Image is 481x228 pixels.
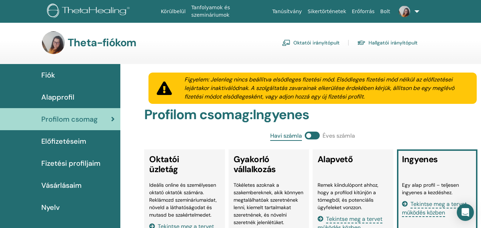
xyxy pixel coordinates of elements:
[250,106,253,123] font: :
[41,159,100,168] font: Fizetési profiljaim
[402,154,438,165] font: Ingyenes
[293,40,340,46] font: Oktatói irányítópult
[270,5,305,18] a: Tanúsítvány
[47,4,132,20] img: logo.png
[318,182,378,211] font: Remek kiindulópont ahhoz, hogy a profilod kitűnjön a tömegből, és potenciális ügyfeleket vonzzon.
[272,9,302,14] font: Tanúsítvány
[41,137,86,146] font: Előfizetéseim
[188,1,269,22] a: Tanfolyamok és szemináriumok
[41,70,55,80] font: Fiók
[380,9,390,14] font: Bolt
[270,132,302,139] font: Havi számla
[352,9,375,14] font: Erőforrás
[402,200,467,216] a: Tekintse meg a tervet működés közben
[149,182,217,218] font: Ideális online és személyesen oktató oktatók számára. Reklámozd szemináriumaidat, növeld a láthat...
[234,182,303,226] font: Tökéletes azoknak a szakembereknek, akik könnyen megtalálhatóak szeretnének lenni, kiemelt tartal...
[318,154,353,165] font: Alapvető
[457,204,474,221] div: Open Intercom Messenger
[144,106,250,123] font: Profilom csomag
[402,182,459,196] font: Egy alap profil – teljesen ingyenes a kezdéshez.
[399,6,410,17] img: default.jpg
[377,5,393,18] a: Bolt
[357,40,366,46] img: graduation-cap.svg
[368,40,418,46] font: Hallgatói irányítópult
[41,181,82,190] font: Vásárlásaim
[41,92,74,102] font: Alapprofil
[149,154,179,175] font: Oktatói üzletág
[191,5,230,18] font: Tanfolyamok és szemináriumok
[68,36,136,49] font: Theta-fiókom
[41,203,60,212] font: Nyelv
[308,9,346,14] font: Sikertörténetek
[158,5,189,18] a: Körülbelül
[41,115,98,124] font: Profilom csomag
[253,106,309,123] font: Ingyenes
[305,5,349,18] a: Sikertörténetek
[184,76,454,100] font: Figyelem: Jelenleg nincs beállítva elsődleges fizetési mód. Elsődleges fizetési mód nélkül az elő...
[161,9,186,14] font: Körülbelül
[357,37,418,48] a: Hallgatói irányítópult
[323,132,355,139] font: Éves számla
[42,31,65,54] img: default.jpg
[282,37,340,48] a: Oktatói irányítópult
[349,5,377,18] a: Erőforrás
[234,154,276,175] font: Gyakorló vállalkozás
[282,39,291,46] img: chalkboard-teacher.svg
